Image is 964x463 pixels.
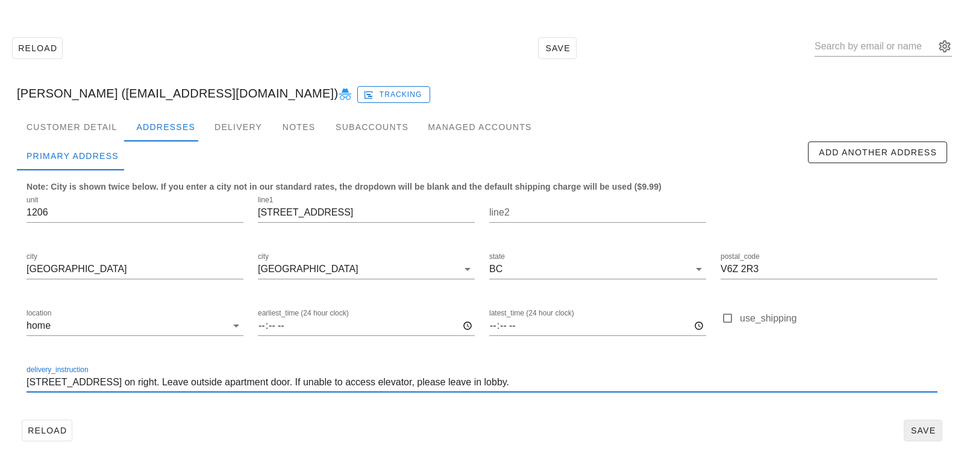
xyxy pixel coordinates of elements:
div: Managed Accounts [418,113,541,141]
div: locationhome [27,316,243,335]
b: Note: City is shown twice below. If you enter a city not in our standard rates, the dropdown will... [27,182,662,191]
label: line1 [258,196,273,205]
label: delivery_instruction [27,365,89,374]
button: Save [538,37,577,59]
input: Search by email or name [815,37,935,56]
label: postal_code [721,252,760,261]
label: unit [27,196,38,205]
div: Notes [272,113,326,141]
div: Addresses [127,113,205,141]
button: appended action [937,39,952,54]
label: city [258,252,269,261]
label: use_shipping [740,312,937,325]
button: Save [904,420,942,441]
span: Save [909,426,937,435]
span: Reload [17,43,57,53]
div: stateBC [489,259,706,279]
button: Tracking [357,86,430,103]
div: Delivery [205,113,272,141]
label: state [489,252,505,261]
div: BC [489,264,502,275]
div: [PERSON_NAME] ([EMAIL_ADDRESS][DOMAIN_NAME]) [7,74,957,113]
label: location [27,309,51,318]
span: Add Another Address [818,148,937,157]
div: [GEOGRAPHIC_DATA] [258,264,358,275]
button: Add Another Address [808,141,947,163]
button: Reload [12,37,63,59]
span: Tracking [366,89,422,100]
span: Save [543,43,571,53]
button: Reload [22,420,72,441]
label: earliest_time (24 hour clock) [258,309,349,318]
div: Primary Address [17,141,128,170]
div: Subaccounts [326,113,418,141]
label: latest_time (24 hour clock) [489,309,574,318]
span: Reload [27,426,67,435]
div: Customer Detail [17,113,127,141]
a: Tracking [357,84,430,103]
div: city[GEOGRAPHIC_DATA] [258,259,475,279]
div: home [27,320,51,331]
label: city [27,252,37,261]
